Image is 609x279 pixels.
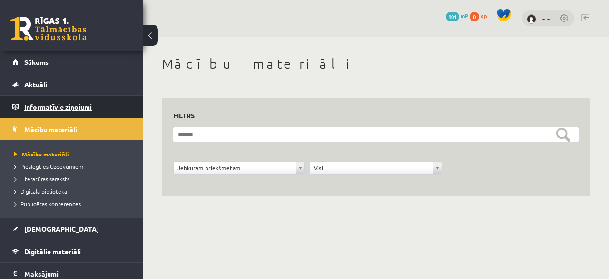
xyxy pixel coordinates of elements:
[446,12,468,20] a: 101 mP
[527,14,536,24] img: - -
[173,109,567,122] h3: Filtrs
[314,162,429,174] span: Visi
[24,247,81,256] span: Digitālie materiāli
[14,150,69,158] span: Mācību materiāli
[14,162,133,171] a: Pieslēgties Uzdevumiem
[14,175,69,183] span: Literatūras saraksts
[446,12,459,21] span: 101
[14,175,133,183] a: Literatūras saraksts
[24,80,47,89] span: Aktuāli
[14,200,81,207] span: Publicētas konferences
[481,12,487,20] span: xp
[24,58,49,66] span: Sākums
[542,13,550,23] a: - -
[12,73,131,95] a: Aktuāli
[14,163,83,170] span: Pieslēgties Uzdevumiem
[461,12,468,20] span: mP
[24,225,99,233] span: [DEMOGRAPHIC_DATA]
[470,12,491,20] a: 0 xp
[162,56,590,72] h1: Mācību materiāli
[470,12,479,21] span: 0
[310,162,441,174] a: Visi
[174,162,304,174] a: Jebkuram priekšmetam
[14,199,133,208] a: Publicētas konferences
[24,125,77,134] span: Mācību materiāli
[12,51,131,73] a: Sākums
[24,96,131,118] legend: Informatīvie ziņojumi
[14,150,133,158] a: Mācību materiāli
[177,162,292,174] span: Jebkuram priekšmetam
[10,17,87,41] a: Rīgas 1. Tālmācības vidusskola
[14,187,133,196] a: Digitālā bibliotēka
[12,118,131,140] a: Mācību materiāli
[14,187,67,195] span: Digitālā bibliotēka
[12,218,131,240] a: [DEMOGRAPHIC_DATA]
[12,96,131,118] a: Informatīvie ziņojumi
[12,240,131,262] a: Digitālie materiāli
